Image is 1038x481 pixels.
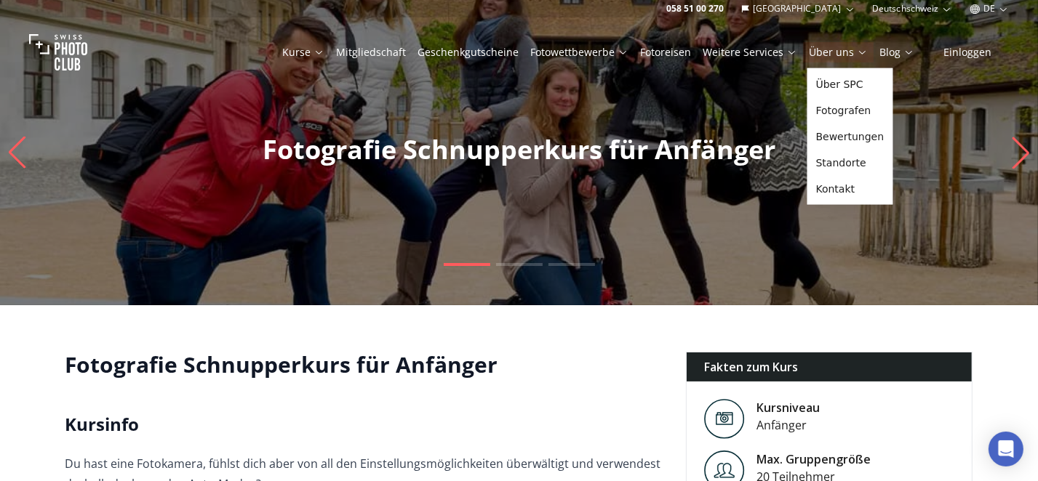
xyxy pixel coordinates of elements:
a: Über SPC [810,71,890,97]
button: Blog [874,42,920,62]
button: Geschenkgutscheine [412,42,524,62]
button: Weitere Services [697,42,803,62]
a: Bewertungen [810,124,890,150]
a: Fotoreisen [640,45,691,60]
a: Weitere Services [703,45,797,60]
a: Blog [879,45,914,60]
div: Kursniveau [756,399,820,416]
img: Swiss photo club [29,23,87,81]
div: Max. Gruppengröße [756,450,871,468]
a: Geschenkgutscheine [418,45,519,60]
a: Mitgliedschaft [336,45,406,60]
a: Standorte [810,150,890,176]
a: Fotowettbewerbe [530,45,628,60]
a: Kontakt [810,176,890,202]
h1: Fotografie Schnupperkurs für Anfänger [65,352,663,378]
h2: Kursinfo [65,413,663,436]
button: Fotoreisen [634,42,697,62]
div: Open Intercom Messenger [989,432,1023,466]
button: Über uns [803,42,874,62]
a: Über uns [809,45,868,60]
a: Fotografen [810,97,890,124]
img: Level [704,399,745,439]
div: Fakten zum Kurs [687,352,973,381]
a: 058 51 00 270 [666,3,724,15]
button: Fotowettbewerbe [524,42,634,62]
button: Mitgliedschaft [330,42,412,62]
button: Kurse [276,42,330,62]
button: Einloggen [926,42,1009,62]
div: Anfänger [756,416,820,434]
a: Kurse [282,45,324,60]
